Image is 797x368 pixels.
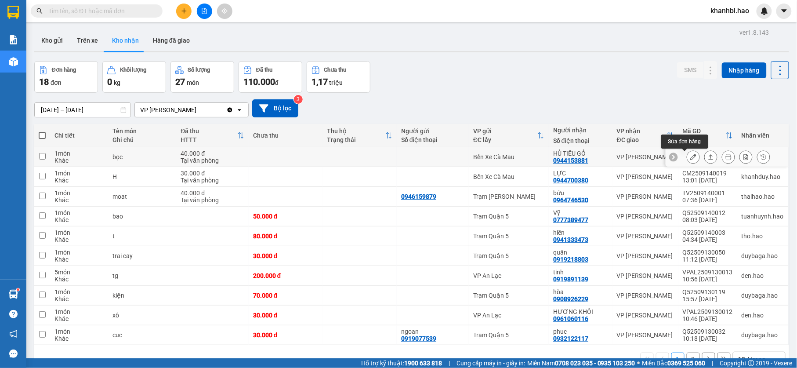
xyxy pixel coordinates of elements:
span: | [449,358,450,368]
img: warehouse-icon [9,290,18,299]
div: Số lượng [188,67,210,73]
button: Hàng đã giao [146,30,197,51]
div: 30.000 đ [253,252,319,259]
div: 30.000 đ [181,170,244,177]
span: 110.000 [243,77,275,87]
div: H [112,173,172,180]
div: HỦ TIẾU GỎ [553,150,608,157]
div: thaihao.hao [742,193,784,200]
div: ĐC giao [617,136,667,143]
div: 0964746530 [553,197,588,204]
div: 40.000 đ [181,189,244,197]
div: Sửa đơn hàng [661,135,708,149]
button: caret-down [776,4,792,19]
div: Bến Xe Cà Mau [473,153,544,160]
div: Số điện thoại [553,137,608,144]
th: Toggle SortBy [678,124,737,147]
span: aim [221,8,228,14]
span: đơn [51,79,62,86]
span: 27 [175,77,185,87]
span: 1,17 [312,77,328,87]
div: duybaga.hao [742,292,784,299]
div: VP [PERSON_NAME] [617,193,674,200]
div: 0941333473 [553,236,588,243]
div: bửu [553,189,608,197]
svg: Clear value [226,106,233,113]
div: Khác [54,256,104,263]
div: moat [112,193,172,200]
button: Trên xe [70,30,105,51]
div: Đã thu [256,67,272,73]
div: Khối lượng [120,67,147,73]
div: VP An Lạc [473,312,544,319]
div: 0777389477 [553,216,588,223]
div: Người gửi [401,128,464,135]
div: Q52509130032 [683,328,733,335]
span: message [9,350,18,358]
button: file-add [197,4,212,19]
div: 07:36 [DATE] [683,197,733,204]
div: Tên món [112,128,172,135]
input: Select a date range. [35,103,130,117]
div: Đơn hàng [52,67,76,73]
div: Nhân viên [742,132,784,139]
div: tuanhuynh.hao [742,213,784,220]
div: den.hao [742,272,784,279]
div: Q52509130050 [683,249,733,256]
div: Chưa thu [253,132,319,139]
div: Thu hộ [327,128,385,135]
div: cuc [112,332,172,339]
div: xô [112,312,172,319]
div: 15:57 [DATE] [683,295,733,302]
div: 1 món [54,209,104,216]
div: 1 món [54,288,104,295]
div: Mã GD [683,128,726,135]
div: VP [PERSON_NAME] [617,252,674,259]
div: HTTT [181,136,237,143]
span: copyright [748,360,754,366]
div: VP [PERSON_NAME] [617,312,674,319]
svg: open [773,356,780,363]
div: Khác [54,276,104,283]
div: kiện [112,292,172,299]
img: logo-vxr [7,6,19,19]
div: 08:03 [DATE] [683,216,733,223]
button: Kho nhận [105,30,146,51]
div: Giao hàng [704,150,717,164]
div: Bến Xe Cà Mau [473,173,544,180]
strong: 0369 525 060 [668,360,706,367]
div: trai cay [112,252,172,259]
div: quân [553,249,608,256]
div: t [112,233,172,240]
div: VP [PERSON_NAME] [617,233,674,240]
div: VP [PERSON_NAME] [617,292,674,299]
div: bọc [112,153,172,160]
div: duybaga.hao [742,332,784,339]
div: Chưa thu [324,67,347,73]
div: Trạm Quận 5 [473,332,544,339]
li: Hotline: 02839552959 [82,33,367,44]
svg: open [236,106,243,113]
strong: 0708 023 035 - 0935 103 250 [555,360,635,367]
span: 18 [39,77,49,87]
div: VP [PERSON_NAME] [617,213,674,220]
div: Vỹ [553,209,608,216]
span: caret-down [780,7,788,15]
div: Chi tiết [54,132,104,139]
div: 30.000 đ [253,312,319,319]
div: 11:12 [DATE] [683,256,733,263]
div: 10 / trang [739,355,766,364]
div: 0932122117 [553,335,588,342]
span: khanhbl.hao [704,5,757,16]
div: 200.000 đ [253,272,319,279]
div: den.hao [742,312,784,319]
button: 1 [671,353,685,366]
button: Khối lượng0kg [102,61,166,93]
div: 5 món [54,269,104,276]
button: Kho gửi [34,30,70,51]
div: Khác [54,335,104,342]
button: Bộ lọc [252,99,298,117]
img: solution-icon [9,35,18,44]
button: Số lượng27món [170,61,234,93]
div: bao [112,213,172,220]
